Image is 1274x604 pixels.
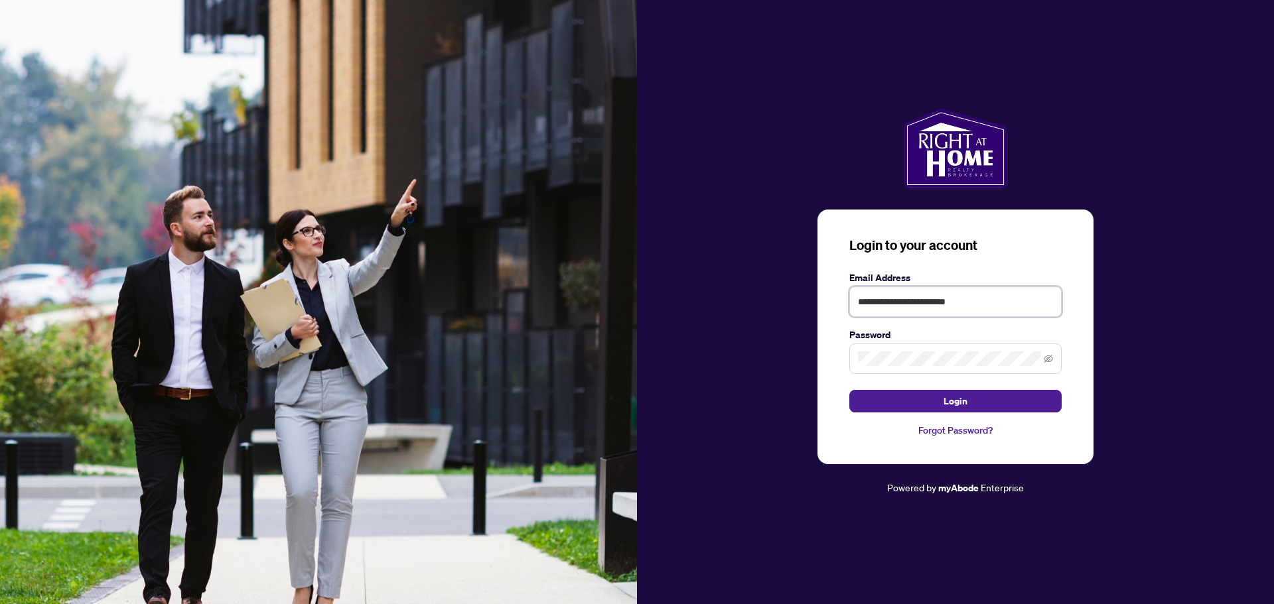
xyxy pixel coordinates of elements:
span: eye-invisible [1044,354,1053,363]
a: Forgot Password? [849,423,1062,438]
a: myAbode [938,481,979,495]
label: Password [849,328,1062,342]
label: Email Address [849,271,1062,285]
span: Powered by [887,481,936,493]
h3: Login to your account [849,236,1062,255]
button: Login [849,390,1062,412]
img: ma-logo [904,109,1007,188]
span: Login [944,391,967,412]
span: Enterprise [981,481,1024,493]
